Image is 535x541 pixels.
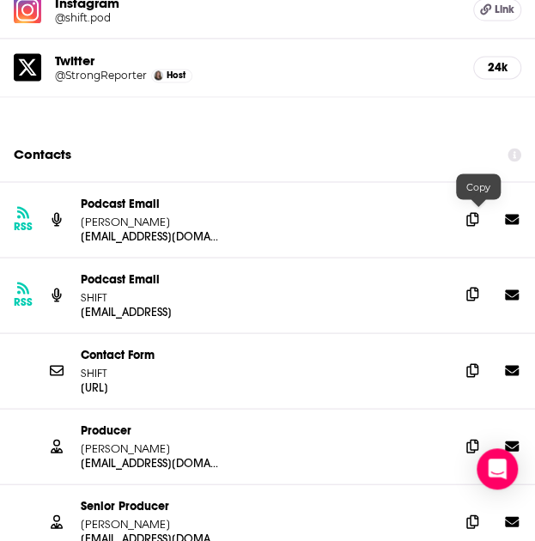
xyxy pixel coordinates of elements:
p: Podcast Email [81,271,446,286]
img: Jennifer Strong [154,70,163,80]
h3: RSS [14,295,33,308]
p: Producer [81,422,446,437]
p: [PERSON_NAME] [81,214,218,228]
p: [EMAIL_ADDRESS][DOMAIN_NAME] [81,228,218,243]
h2: Contacts [14,138,71,171]
h5: @shift.pod [55,11,220,24]
p: [EMAIL_ADDRESS] [81,304,218,319]
p: [PERSON_NAME] [81,441,218,455]
p: [PERSON_NAME] [81,516,218,531]
h5: Twitter [55,52,459,69]
p: Senior Producer [81,498,446,513]
a: @StrongReporter [55,69,147,82]
p: SHIFT [81,365,218,380]
p: [EMAIL_ADDRESS][DOMAIN_NAME] [81,455,218,470]
p: [URL] [81,380,218,394]
a: @shift.pod [55,11,459,24]
span: Link [495,3,514,16]
h3: RSS [14,219,33,233]
p: SHIFT [81,289,218,304]
h5: 24k [488,60,507,75]
p: Podcast Email [81,196,446,210]
p: Contact Form [81,347,446,362]
span: Host [167,70,185,81]
div: Copy [456,173,501,199]
div: Open Intercom Messenger [477,448,518,489]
